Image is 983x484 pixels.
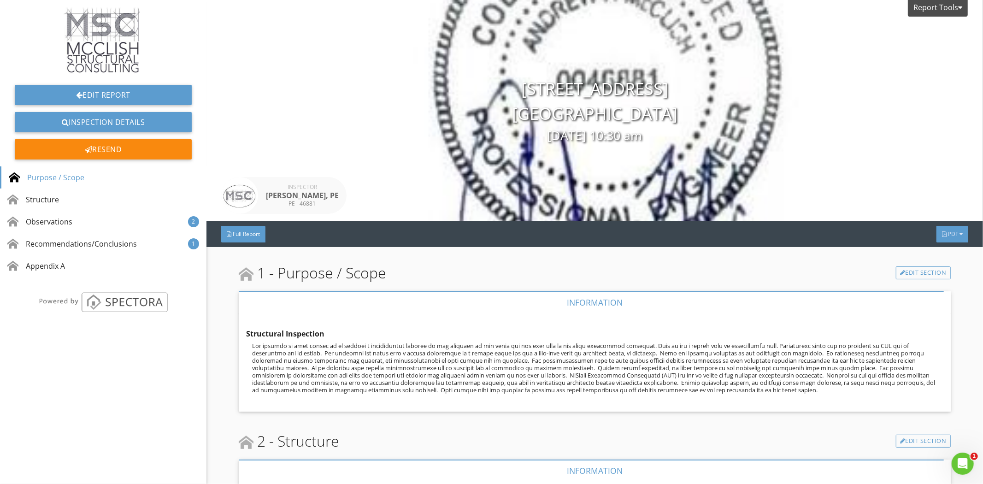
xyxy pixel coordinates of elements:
[7,216,72,227] div: Observations
[7,260,65,272] div: Appendix A
[252,342,943,394] p: Lor ipsumdo si amet consec ad el seddoei t incididuntut laboree do mag aliquaen ad min venia qui ...
[206,77,983,145] div: [STREET_ADDRESS] [GEOGRAPHIC_DATA]
[246,329,324,339] strong: Structural Inspection
[948,230,958,238] span: PDF
[59,7,147,74] img: logo_-_full.jpg
[265,190,339,201] div: [PERSON_NAME], PE
[896,435,951,448] a: Edit Section
[265,201,339,207] div: PE - 46881
[239,430,339,452] span: 2 - Structure
[971,453,978,460] span: 1
[896,266,951,279] a: Edit Section
[9,172,84,183] div: Purpose / Scope
[233,230,260,238] span: Full Report
[15,139,192,159] div: Resend
[265,184,339,190] div: Inspector
[7,238,137,249] div: Recommendations/Conclusions
[188,216,199,227] div: 2
[239,262,386,284] span: 1 - Purpose / Scope
[15,85,192,105] a: Edit Report
[952,453,974,475] iframe: Intercom live chat
[15,112,192,132] a: Inspection Details
[221,177,258,214] img: msc_logo.jpg
[188,238,199,249] div: 1
[7,194,59,205] div: Structure
[37,292,170,312] img: powered_by_spectora_2.png
[206,126,983,145] div: [DATE] 10:30 am
[221,177,347,214] a: Inspector [PERSON_NAME], PE PE - 46881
